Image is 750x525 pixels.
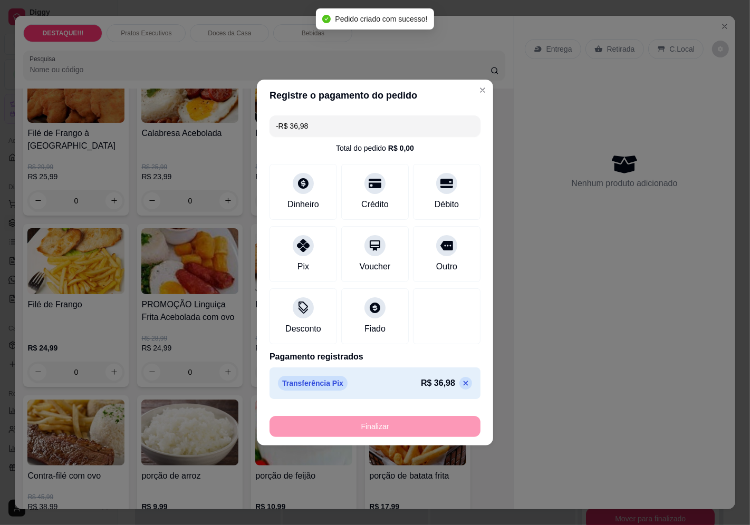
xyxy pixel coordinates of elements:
[257,80,493,111] header: Registre o pagamento do pedido
[364,323,386,335] div: Fiado
[336,143,414,153] div: Total do pedido
[436,260,457,273] div: Outro
[276,115,474,137] input: Ex.: hambúrguer de cordeiro
[287,198,319,211] div: Dinheiro
[335,15,427,23] span: Pedido criado com sucesso!
[421,377,455,390] p: R$ 36,98
[361,198,389,211] div: Crédito
[435,198,459,211] div: Débito
[474,82,491,99] button: Close
[285,323,321,335] div: Desconto
[297,260,309,273] div: Pix
[270,351,480,363] p: Pagamento registrados
[322,15,331,23] span: check-circle
[388,143,414,153] div: R$ 0,00
[360,260,391,273] div: Voucher
[278,376,348,391] p: Transferência Pix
